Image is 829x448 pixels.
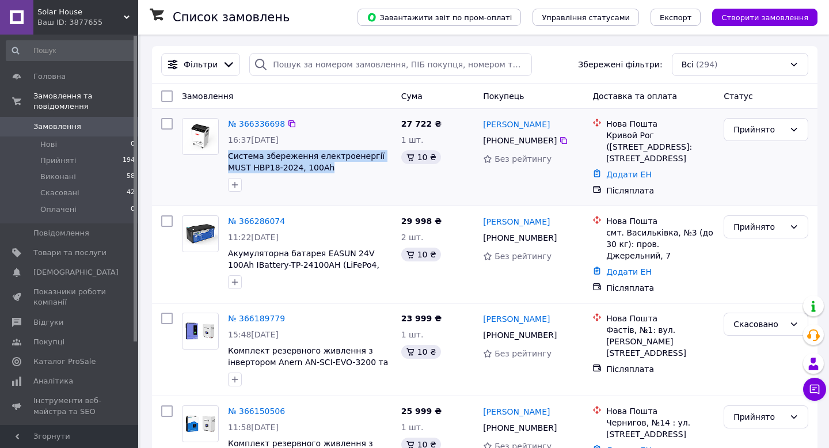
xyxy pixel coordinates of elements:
[606,130,714,164] div: Кривой Рог ([STREET_ADDRESS]: [STREET_ADDRESS]
[606,215,714,227] div: Нова Пошта
[606,405,714,417] div: Нова Пошта
[533,9,639,26] button: Управління статусами
[592,92,677,101] span: Доставка та оплата
[33,228,89,238] span: Повідомлення
[228,119,285,128] a: № 366336698
[358,9,521,26] button: Завантажити звіт по пром-оплаті
[483,119,550,130] a: [PERSON_NAME]
[127,172,135,182] span: 58
[721,13,808,22] span: Створити замовлення
[483,92,524,101] span: Покупець
[401,248,441,261] div: 10 ₴
[228,330,279,339] span: 15:48[DATE]
[401,233,424,242] span: 2 шт.
[401,314,442,323] span: 23 999 ₴
[606,185,714,196] div: Післяплата
[33,248,107,258] span: Товари та послуги
[682,59,694,70] span: Всі
[40,188,79,198] span: Скасовані
[606,313,714,324] div: Нова Пошта
[495,252,552,261] span: Без рейтингу
[33,71,66,82] span: Головна
[228,135,279,145] span: 16:37[DATE]
[228,407,285,416] a: № 366150506
[228,423,279,432] span: 11:58[DATE]
[724,92,753,101] span: Статус
[228,346,388,390] a: Комплект резервного живлення з інвертором Anern AN-SCI-EVO-3200 та акб SEPLOS NILE-24100 25.6V 10...
[173,10,290,24] h1: Список замовлень
[606,324,714,359] div: Фастів, №1: вул. [PERSON_NAME][STREET_ADDRESS]
[37,7,124,17] span: Solar House
[483,406,550,417] a: [PERSON_NAME]
[182,92,233,101] span: Замовлення
[123,155,135,166] span: 194
[33,287,107,307] span: Показники роботи компанії
[228,151,385,172] a: Система збереження електроенергії MUST НВР18-2024, 100Ah
[401,407,442,416] span: 25 999 ₴
[712,9,817,26] button: Створити замовлення
[182,215,219,252] a: Фото товару
[184,59,218,70] span: Фільтри
[401,119,442,128] span: 27 722 ₴
[127,188,135,198] span: 42
[33,267,119,278] span: [DEMOGRAPHIC_DATA]
[606,363,714,375] div: Післяплата
[481,420,559,436] div: [PHONE_NUMBER]
[606,267,652,276] a: Додати ЕН
[542,13,630,22] span: Управління статусами
[228,233,279,242] span: 11:22[DATE]
[606,227,714,261] div: смт. Васильківка, №3 (до 30 кг): пров. Джерельний, 7
[401,217,442,226] span: 29 998 ₴
[182,409,218,438] img: Фото товару
[33,376,73,386] span: Аналітика
[481,132,559,149] div: [PHONE_NUMBER]
[249,53,532,76] input: Пошук за номером замовлення, ПІБ покупця, номером телефону, Email, номером накладної
[228,249,379,281] a: Акумуляторна батарея EASUN 24V 100Ah IBattery-TP-24100AH (LiFePo4, BMS)
[401,92,423,101] span: Cума
[33,356,96,367] span: Каталог ProSale
[367,12,512,22] span: Завантажити звіт по пром-оплаті
[696,60,718,69] span: (294)
[37,17,138,28] div: Ваш ID: 3877655
[733,123,785,136] div: Прийнято
[483,216,550,227] a: [PERSON_NAME]
[401,330,424,339] span: 1 шт.
[481,230,559,246] div: [PHONE_NUMBER]
[182,122,218,151] img: Фото товару
[733,221,785,233] div: Прийнято
[40,139,57,150] span: Нові
[401,135,424,145] span: 1 шт.
[495,349,552,358] span: Без рейтингу
[182,405,219,442] a: Фото товару
[40,155,76,166] span: Прийняті
[733,318,785,331] div: Скасовано
[182,219,218,248] img: Фото товару
[182,316,218,346] img: Фото товару
[228,217,285,226] a: № 366286074
[182,313,219,350] a: Фото товару
[401,345,441,359] div: 10 ₴
[182,118,219,155] a: Фото товару
[606,417,714,440] div: Чернигов, №14 : ул. [STREET_ADDRESS]
[33,91,138,112] span: Замовлення та повідомлення
[33,317,63,328] span: Відгуки
[733,411,785,423] div: Прийнято
[228,314,285,323] a: № 366189779
[606,118,714,130] div: Нова Пошта
[33,122,81,132] span: Замовлення
[401,423,424,432] span: 1 шт.
[401,150,441,164] div: 10 ₴
[606,282,714,294] div: Післяплата
[131,204,135,215] span: 0
[33,337,64,347] span: Покупці
[701,12,817,21] a: Створити замовлення
[660,13,692,22] span: Експорт
[40,204,77,215] span: Оплачені
[803,378,826,401] button: Чат з покупцем
[578,59,662,70] span: Збережені фільтри:
[40,172,76,182] span: Виконані
[131,139,135,150] span: 0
